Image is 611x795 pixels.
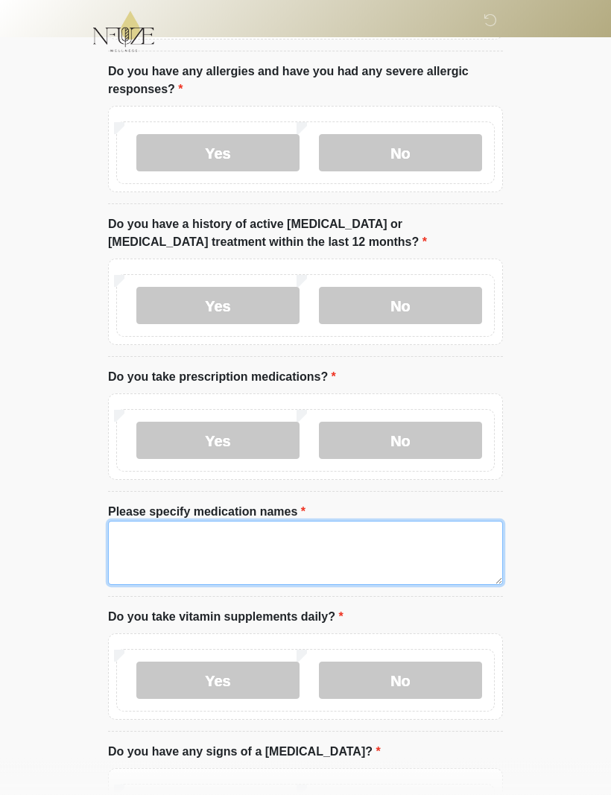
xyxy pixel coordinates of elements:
label: Do you have any signs of a [MEDICAL_DATA]? [108,744,381,761]
label: No [319,135,482,172]
label: No [319,662,482,700]
label: Do you take vitamin supplements daily? [108,609,344,627]
label: Yes [136,422,300,460]
label: Yes [136,662,300,700]
label: Do you take prescription medications? [108,369,336,387]
label: No [319,422,482,460]
label: Yes [136,288,300,325]
label: No [319,288,482,325]
label: Do you have any allergies and have you had any severe allergic responses? [108,63,503,99]
label: Do you have a history of active [MEDICAL_DATA] or [MEDICAL_DATA] treatment within the last 12 mon... [108,216,503,252]
img: NFuze Wellness Logo [93,11,154,52]
label: Yes [136,135,300,172]
label: Please specify medication names [108,504,305,522]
